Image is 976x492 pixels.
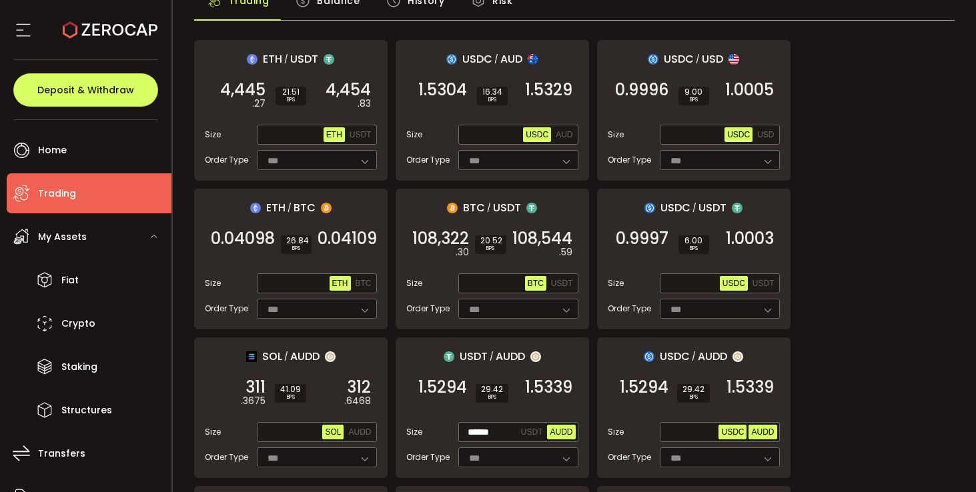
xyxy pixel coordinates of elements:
[526,203,537,213] img: usdt_portfolio.svg
[728,54,739,65] img: usd_portfolio.svg
[525,83,572,97] span: 1.5329
[358,97,371,111] em: .83
[280,393,301,401] i: BPS
[698,199,726,216] span: USDT
[512,232,572,245] span: 108,544
[347,127,374,142] button: USDT
[418,83,467,97] span: 1.5304
[556,130,572,139] span: AUD
[322,425,344,439] button: SOL
[324,54,334,65] img: usdt_portfolio.svg
[727,130,750,139] span: USDC
[205,451,248,463] span: Order Type
[551,279,573,288] span: USDT
[521,427,543,437] span: USDT
[528,54,538,65] img: aud_portfolio.svg
[61,401,112,420] span: Structures
[406,154,450,166] span: Order Type
[608,154,651,166] span: Order Type
[530,351,541,362] img: zuPXiwguUFiBOIQyqLOiXsnnNitlx7q4LCwEbLHADjIpTka+Lip0HH8D0VTrd02z+wEAAAAASUVORK5CYII=
[262,348,282,365] span: SOL
[909,428,976,492] div: Chat Widget
[326,83,371,97] span: 4,454
[321,203,332,213] img: btc_portfolio.svg
[205,154,248,166] span: Order Type
[463,199,485,216] span: BTC
[406,277,422,289] span: Size
[660,348,690,365] span: USDC
[444,351,454,362] img: usdt_portfolio.svg
[608,129,624,141] span: Size
[205,426,221,438] span: Size
[332,279,348,288] span: ETH
[284,351,288,363] em: /
[608,303,651,315] span: Order Type
[344,394,371,408] em: .6468
[608,451,651,463] span: Order Type
[660,199,690,216] span: USDC
[460,348,488,365] span: USDT
[749,425,777,439] button: AUDD
[246,351,257,362] img: sol_portfolio.png
[418,381,467,394] span: 1.5294
[462,51,492,67] span: USDC
[481,393,503,401] i: BPS
[526,130,548,139] span: USDC
[406,426,422,438] span: Size
[205,277,221,289] span: Size
[211,232,275,245] span: 0.04098
[724,127,753,142] button: USDC
[684,96,704,104] i: BPS
[547,425,575,439] button: AUDD
[482,88,502,96] span: 16.34
[280,385,301,393] span: 41.09
[38,141,67,160] span: Home
[284,53,288,65] em: /
[482,96,502,104] i: BPS
[61,314,95,333] span: Crypto
[346,425,374,439] button: AUDD
[324,127,345,142] button: ETH
[684,88,704,96] span: 9.00
[698,348,727,365] span: AUDD
[406,129,422,141] span: Size
[288,202,292,214] em: /
[456,245,469,259] em: .30
[330,276,351,291] button: ETH
[500,51,522,67] span: AUD
[702,51,723,67] span: USD
[648,54,658,65] img: usdc_portfolio.svg
[350,130,372,139] span: USDT
[348,427,371,437] span: AUDD
[480,245,501,253] i: BPS
[696,53,700,65] em: /
[61,271,79,290] span: Fiat
[412,232,469,245] span: 108,322
[720,276,748,291] button: USDC
[550,427,572,437] span: AUDD
[496,348,525,365] span: AUDD
[684,237,704,245] span: 6.00
[205,303,248,315] span: Order Type
[726,381,774,394] span: 1.5339
[608,426,624,438] span: Size
[620,381,668,394] span: 1.5294
[525,381,572,394] span: 1.5339
[480,237,501,245] span: 20.52
[490,351,494,363] em: /
[252,97,266,111] em: .27
[494,53,498,65] em: /
[548,276,576,291] button: USDT
[263,51,282,67] span: ETH
[447,203,458,213] img: btc_portfolio.svg
[406,303,450,315] span: Order Type
[725,83,774,97] span: 1.0005
[326,130,342,139] span: ETH
[525,276,546,291] button: BTC
[721,427,744,437] span: USDC
[528,279,544,288] span: BTC
[325,427,341,437] span: SOL
[644,351,654,362] img: usdc_portfolio.svg
[732,203,743,213] img: usdt_portfolio.svg
[664,51,694,67] span: USDC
